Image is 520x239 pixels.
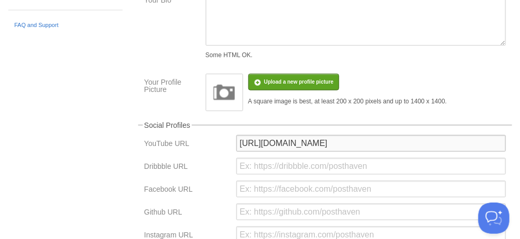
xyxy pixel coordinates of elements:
div: Some HTML OK. [206,52,506,58]
a: FAQ and Support [15,21,116,30]
label: Github URL [144,208,230,218]
legend: Social Profiles [143,122,192,129]
img: image.png [209,77,240,108]
input: Ex: https://github.com/posthaven [236,204,506,220]
div: A square image is best, at least 200 x 200 pixels and up to 1400 x 1400. [248,98,447,104]
label: YouTube URL [144,140,230,150]
label: Facebook URL [144,185,230,195]
span: Upload a new profile picture [264,79,334,85]
input: Ex: https://facebook.com/posthaven [236,181,506,197]
label: Dribbble URL [144,163,230,172]
input: Ex: https://dribbble.com/posthaven [236,158,506,175]
iframe: Help Scout Beacon - Open [478,203,510,234]
input: Ex: https://youtube.com/posthaven [236,135,506,152]
label: Your Profile Picture [144,78,199,96]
